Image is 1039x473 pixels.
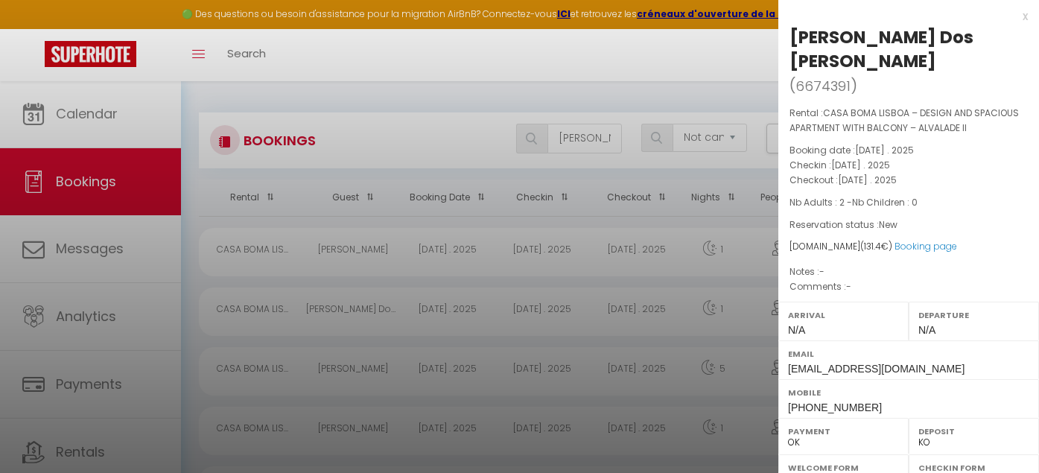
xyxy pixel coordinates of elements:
span: [DATE] . 2025 [831,159,890,171]
span: [DATE] . 2025 [838,174,897,186]
button: Ouvrir le widget de chat LiveChat [12,6,57,51]
span: Nb Children : 0 [852,196,918,209]
span: N/A [788,324,805,336]
p: Checkout : [789,173,1028,188]
span: [PHONE_NUMBER] [788,401,882,413]
label: Mobile [788,385,1029,400]
a: Booking page [895,240,957,253]
p: Comments : [789,279,1028,294]
span: Nb Adults : 2 - [789,196,918,209]
span: ( €) [860,240,892,253]
span: 131.4 [864,240,881,253]
label: Departure [918,308,1029,323]
span: CASA BOMA LISBOA – DESIGN AND SPACIOUS APARTMENT WITH BALCONY – ALVALADE II [789,107,1019,134]
span: - [819,265,824,278]
p: Reservation status : [789,218,1028,232]
p: Checkin : [789,158,1028,173]
span: N/A [918,324,935,336]
label: Payment [788,424,899,439]
span: [DATE] . 2025 [855,144,914,156]
p: Booking date : [789,143,1028,158]
div: [PERSON_NAME] Dos [PERSON_NAME] [789,25,1028,73]
span: ( ) [789,75,857,96]
span: [EMAIL_ADDRESS][DOMAIN_NAME] [788,363,965,375]
span: 6674391 [795,77,851,95]
span: New [879,218,897,231]
p: Rental : [789,106,1028,136]
label: Email [788,346,1029,361]
div: x [778,7,1028,25]
label: Arrival [788,308,899,323]
p: Notes : [789,264,1028,279]
label: Deposit [918,424,1029,439]
span: - [846,280,851,293]
div: [DOMAIN_NAME] [789,240,1028,254]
